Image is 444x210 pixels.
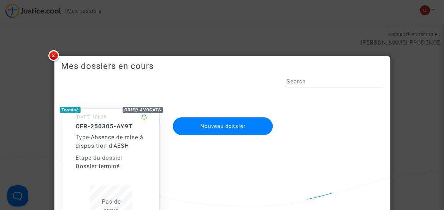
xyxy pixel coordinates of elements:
div: Terminé [60,107,81,113]
span: 2 [48,50,59,61]
small: [DATE] 18h05 [76,114,106,119]
h5: CFR-250305-AY9T [76,123,147,130]
a: Nouveau dossier [172,113,274,119]
span: Absence de mise à disposition d'AESH [76,134,143,149]
div: Dossier terminé [76,162,147,171]
h3: Mes dossiers en cours [61,61,383,71]
span: Type [76,134,89,141]
button: Nouveau dossier [173,117,273,135]
div: ORIER AVOCATS [123,107,163,113]
span: - [76,134,91,141]
div: Etape du dossier [76,154,147,162]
